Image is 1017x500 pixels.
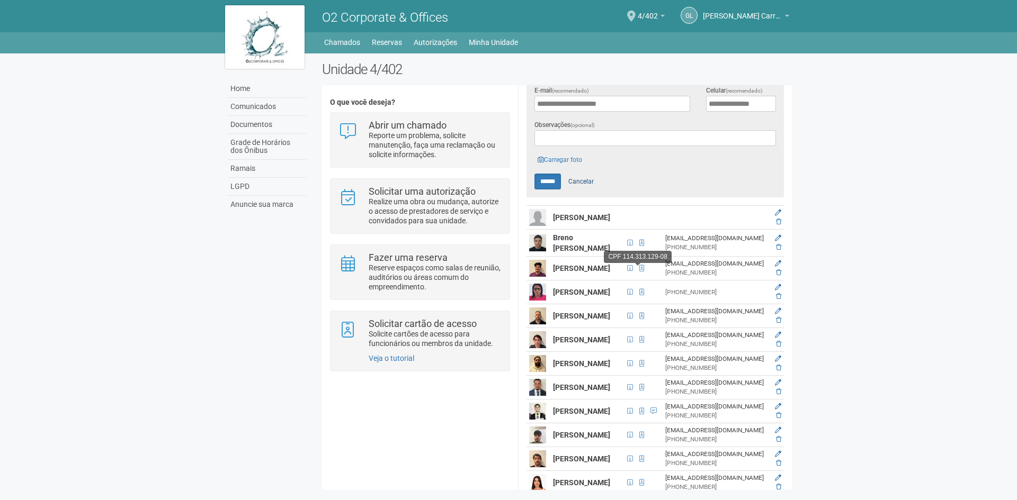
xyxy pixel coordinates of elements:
strong: Solicitar cartão de acesso [369,318,477,329]
img: user.png [529,379,546,396]
a: Excluir membro [776,269,781,276]
a: Excluir membro [776,364,781,371]
a: Anuncie sua marca [228,196,306,213]
a: Minha Unidade [469,35,518,50]
img: user.png [529,209,546,226]
strong: [PERSON_NAME] [553,335,610,344]
img: user.png [529,355,546,372]
div: [EMAIL_ADDRESS][DOMAIN_NAME] [665,474,766,483]
p: Reporte um problema, solicite manutenção, faça uma reclamação ou solicite informações. [369,131,502,159]
a: Editar membro [775,474,781,481]
div: [PHONE_NUMBER] [665,435,766,444]
strong: Breno [PERSON_NAME] [553,233,610,252]
span: (recomendado) [726,88,763,94]
a: Editar membro [775,426,781,434]
a: Editar membro [775,403,781,410]
a: Home [228,80,306,98]
strong: [PERSON_NAME] [553,264,610,272]
img: user.png [529,260,546,277]
a: Editar membro [775,331,781,339]
div: [EMAIL_ADDRESS][DOMAIN_NAME] [665,307,766,316]
span: O2 Corporate & Offices [322,10,448,25]
div: CPF 114.313.129-08 [604,251,671,263]
p: Solicite cartões de acesso para funcionários ou membros da unidade. [369,329,502,348]
label: Observações [534,120,595,130]
p: Realize uma obra ou mudança, autorize o acesso de prestadores de serviço e convidados para sua un... [369,197,502,225]
img: user.png [529,403,546,420]
a: Grade de Horários dos Ônibus [228,134,306,160]
div: [PHONE_NUMBER] [665,288,766,297]
span: Gabriel Lemos Carreira dos Reis [703,2,782,20]
a: Editar membro [775,450,781,458]
div: [PHONE_NUMBER] [665,243,766,252]
div: [PHONE_NUMBER] [665,363,766,372]
a: Abrir um chamado Reporte um problema, solicite manutenção, faça uma reclamação ou solicite inform... [338,121,501,159]
strong: [PERSON_NAME] [553,454,610,463]
a: Excluir membro [776,412,781,419]
a: Excluir membro [776,340,781,348]
a: Fazer uma reserva Reserve espaços como salas de reunião, auditórios ou áreas comum do empreendime... [338,253,501,292]
strong: Solicitar uma autorização [369,186,476,197]
p: Reserve espaços como salas de reunião, auditórios ou áreas comum do empreendimento. [369,263,502,292]
img: logo.jpg [225,5,305,69]
strong: [PERSON_NAME] [553,431,610,439]
div: [EMAIL_ADDRESS][DOMAIN_NAME] [665,234,766,243]
img: user.png [529,426,546,443]
strong: [PERSON_NAME] [553,288,610,296]
div: [EMAIL_ADDRESS][DOMAIN_NAME] [665,259,766,268]
a: Reservas [372,35,402,50]
strong: [PERSON_NAME] [553,407,610,415]
div: [EMAIL_ADDRESS][DOMAIN_NAME] [665,402,766,411]
a: [PERSON_NAME] Carreira dos Reis [703,13,789,22]
div: [EMAIL_ADDRESS][DOMAIN_NAME] [665,450,766,459]
div: [PHONE_NUMBER] [665,316,766,325]
strong: Fazer uma reserva [369,252,448,263]
label: Celular [706,86,763,96]
a: Veja o tutorial [369,354,414,362]
a: Editar membro [775,355,781,362]
a: Chamados [324,35,360,50]
span: 4/402 [638,2,658,20]
a: Editar membro [775,284,781,291]
div: [PHONE_NUMBER] [665,459,766,468]
span: (recomendado) [552,88,589,94]
a: Excluir membro [776,293,781,300]
div: [PHONE_NUMBER] [665,340,766,349]
a: Carregar foto [534,154,585,166]
div: [EMAIL_ADDRESS][DOMAIN_NAME] [665,331,766,340]
label: E-mail [534,86,589,96]
strong: [PERSON_NAME] [553,478,610,487]
span: (opcional) [570,122,595,128]
a: Solicitar uma autorização Realize uma obra ou mudança, autorize o acesso de prestadores de serviç... [338,187,501,225]
div: [PHONE_NUMBER] [665,268,766,277]
h4: O que você deseja? [330,98,510,106]
div: [EMAIL_ADDRESS][DOMAIN_NAME] [665,426,766,435]
a: Solicitar cartão de acesso Solicite cartões de acesso para funcionários ou membros da unidade. [338,319,501,348]
a: Excluir membro [776,388,781,395]
a: Ramais [228,160,306,178]
a: Editar membro [775,379,781,386]
a: Excluir membro [776,243,781,251]
a: LGPD [228,178,306,196]
a: Excluir membro [776,218,781,225]
a: 4/402 [638,13,665,22]
img: user.png [529,474,546,491]
h2: Unidade 4/402 [322,61,792,77]
div: [PHONE_NUMBER] [665,483,766,492]
img: user.png [529,450,546,467]
a: Editar membro [775,234,781,242]
a: Editar membro [775,209,781,216]
a: Excluir membro [776,483,781,490]
a: Cancelar [563,174,600,189]
div: [PHONE_NUMBER] [665,411,766,420]
img: user.png [529,307,546,324]
a: Comunicados [228,98,306,116]
strong: [PERSON_NAME] [553,383,610,392]
a: Excluir membro [776,316,781,324]
a: Excluir membro [776,459,781,467]
img: user.png [529,284,546,301]
img: user.png [529,331,546,348]
a: Editar membro [775,260,781,267]
strong: Abrir um chamado [369,120,447,131]
a: Editar membro [775,307,781,315]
